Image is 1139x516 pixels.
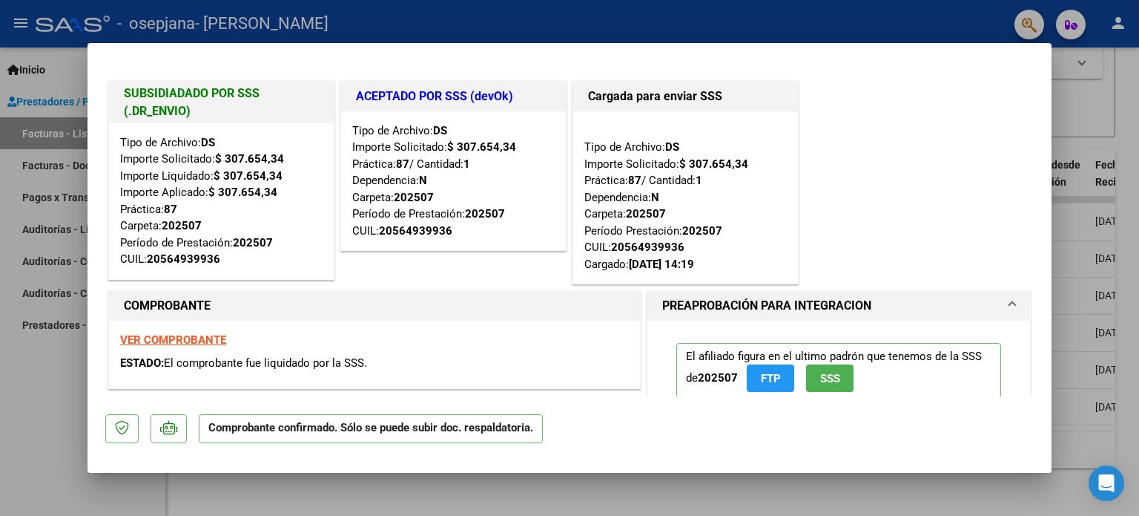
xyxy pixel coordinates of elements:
[164,203,177,216] strong: 87
[626,207,666,221] strong: 202507
[676,343,1001,399] p: El afiliado figura en el ultimo padrón que tenemos de la SSS de
[447,140,516,154] strong: $ 307.654,34
[120,333,226,347] a: VER COMPROBANTE
[379,223,452,240] div: 20564939936
[647,291,1030,321] mat-expansion-panel-header: PREAPROBACIÓN PARA INTEGRACION
[628,174,641,187] strong: 87
[208,186,277,199] strong: $ 307.654,34
[662,297,871,315] h1: PREAPROBACIÓN PARA INTEGRACION
[120,134,323,268] div: Tipo de Archivo: Importe Solicitado: Importe Liquidado: Importe Aplicado: Práctica: Carpeta: Perí...
[124,298,211,313] strong: COMPROBANTE
[806,365,854,392] button: SSS
[1089,466,1124,501] div: Open Intercom Messenger
[696,174,702,187] strong: 1
[584,123,787,273] div: Tipo de Archivo: Importe Solicitado: Práctica: / Cantidad: Dependencia: Carpeta: Período Prestaci...
[396,157,409,171] strong: 87
[199,414,543,443] p: Comprobante confirmado. Sólo se puede subir doc. respaldatoria.
[352,123,555,240] div: Tipo de Archivo: Importe Solicitado: Práctica: / Cantidad: Dependencia: Carpeta: Período de Prest...
[679,157,748,171] strong: $ 307.654,34
[611,239,684,256] div: 20564939936
[463,157,470,171] strong: 1
[201,136,215,149] strong: DS
[820,372,840,385] span: SSS
[124,85,319,120] h1: SUBSIDIADADO POR SSS (.DR_ENVIO)
[164,356,367,370] span: El comprobante fue liquidado por la SSS.
[761,372,781,385] span: FTP
[215,152,284,166] strong: $ 307.654,34
[233,236,273,249] strong: 202507
[629,258,694,271] strong: [DATE] 14:19
[465,207,505,221] strong: 202507
[419,174,427,187] strong: N
[120,356,164,370] span: ESTADO:
[356,88,551,105] h1: ACEPTADO POR SSS (devOk)
[147,251,220,268] div: 20564939936
[433,124,447,137] strong: DS
[651,191,659,204] strong: N
[214,169,283,183] strong: $ 307.654,34
[588,88,783,105] h1: Cargada para enviar SSS
[698,371,738,385] strong: 202507
[162,219,202,232] strong: 202507
[665,140,679,154] strong: DS
[682,224,722,238] strong: 202507
[747,365,794,392] button: FTP
[394,191,434,204] strong: 202507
